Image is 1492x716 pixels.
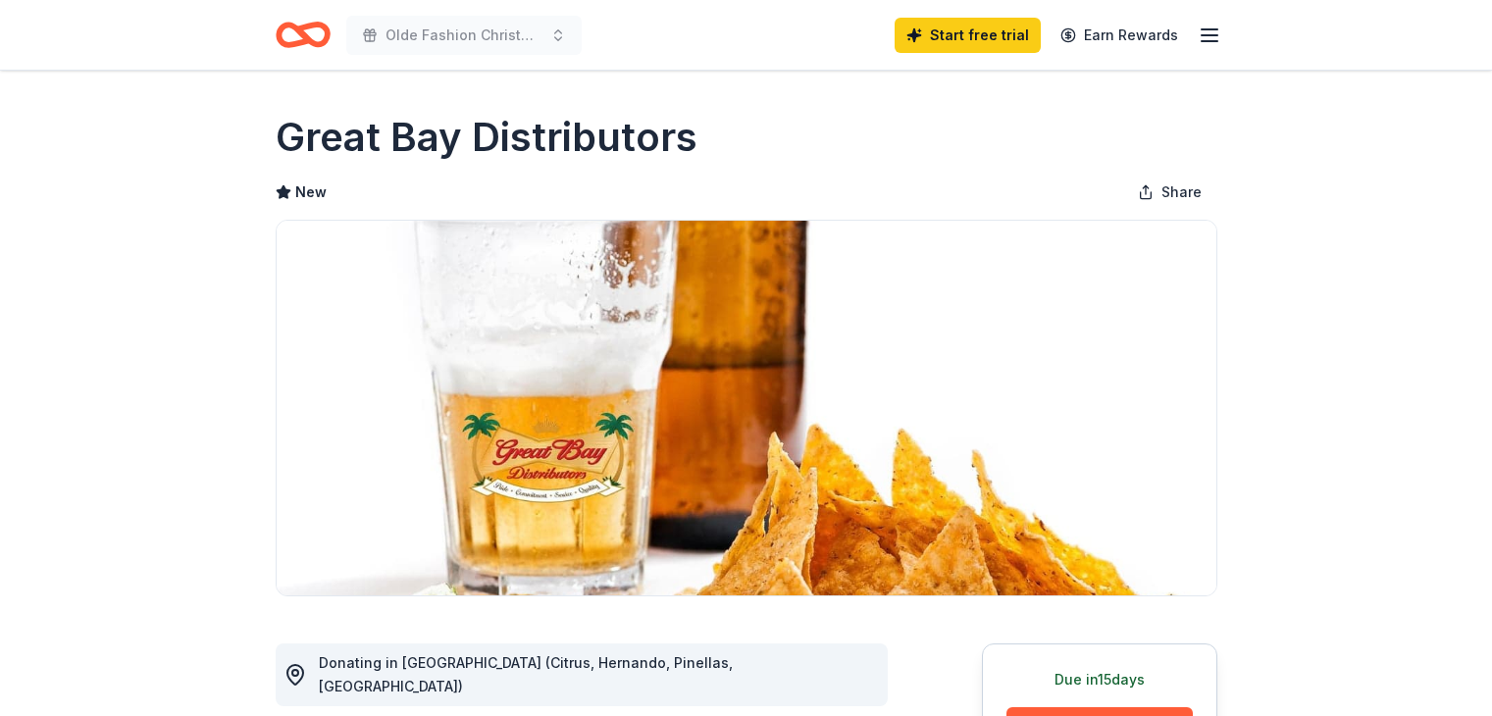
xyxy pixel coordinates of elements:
a: Home [276,12,331,58]
span: Donating in [GEOGRAPHIC_DATA] (Citrus, Hernando, Pinellas, [GEOGRAPHIC_DATA]) [319,654,733,694]
button: Olde Fashion Christmas event [346,16,582,55]
img: Image for Great Bay Distributors [277,221,1216,595]
span: Share [1161,180,1202,204]
button: Share [1122,173,1217,212]
span: Olde Fashion Christmas event [386,24,542,47]
span: New [295,180,327,204]
div: Due in 15 days [1006,668,1193,691]
a: Start free trial [895,18,1041,53]
a: Earn Rewards [1049,18,1190,53]
h1: Great Bay Distributors [276,110,697,165]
